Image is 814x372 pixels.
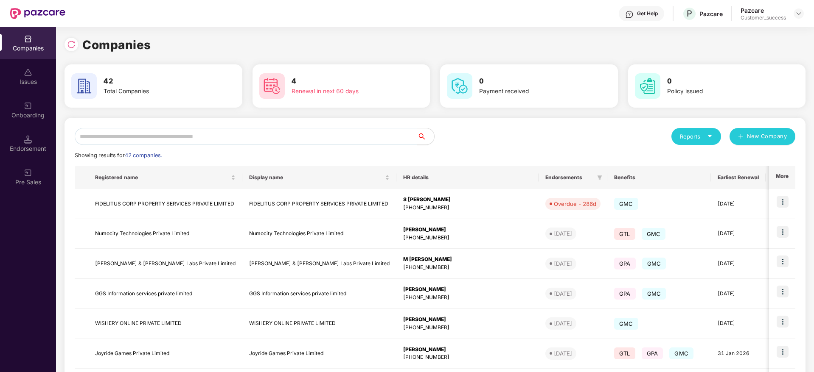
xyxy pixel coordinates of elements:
td: [DATE] [711,219,766,249]
h3: 42 [104,76,211,87]
button: plusNew Company [730,128,795,145]
img: svg+xml;base64,PHN2ZyB4bWxucz0iaHR0cDovL3d3dy53My5vcmcvMjAwMC9zdmciIHdpZHRoPSI2MCIgaGVpZ2h0PSI2MC... [447,73,472,99]
img: svg+xml;base64,PHN2ZyBpZD0iRHJvcGRvd24tMzJ4MzIiIHhtbG5zPSJodHRwOi8vd3d3LnczLm9yZy8yMDAwL3N2ZyIgd2... [795,10,802,17]
td: Joyride Games Private Limited [242,339,396,369]
div: Overdue - 286d [554,200,596,208]
div: [DATE] [554,319,572,328]
span: filter [595,172,604,183]
span: GMC [642,288,666,300]
td: WISHERY ONLINE PRIVATE LIMITED [88,309,242,339]
th: Registered name [88,166,242,189]
th: Display name [242,166,396,189]
th: HR details [396,166,539,189]
td: [PERSON_NAME] & [PERSON_NAME] Labs Private Limited [88,249,242,279]
td: FIDELITUS CORP PROPERTY SERVICES PRIVATE LIMITED [242,189,396,219]
div: [PERSON_NAME] [403,316,532,324]
img: svg+xml;base64,PHN2ZyBpZD0iSGVscC0zMngzMiIgeG1sbnM9Imh0dHA6Ly93d3cudzMub3JnLzIwMDAvc3ZnIiB3aWR0aD... [625,10,634,19]
span: P [687,8,692,19]
img: icon [777,255,789,267]
div: [PHONE_NUMBER] [403,353,532,361]
div: S [PERSON_NAME] [403,196,532,204]
div: Pazcare [741,6,786,14]
div: M [PERSON_NAME] [403,255,532,264]
td: 31 Jan 2026 [711,339,766,369]
div: Reports [680,132,713,141]
span: Display name [249,174,383,181]
span: GPA [642,347,663,359]
div: Total Companies [104,87,211,96]
img: svg+xml;base64,PHN2ZyB3aWR0aD0iMjAiIGhlaWdodD0iMjAiIHZpZXdCb3g9IjAgMCAyMCAyMCIgZmlsbD0ibm9uZSIgeG... [24,169,32,177]
span: GMC [642,228,666,240]
div: [PERSON_NAME] [403,226,532,234]
div: [PHONE_NUMBER] [403,204,532,212]
td: Joyride Games Private Limited [88,339,242,369]
span: Showing results for [75,152,162,158]
img: svg+xml;base64,PHN2ZyBpZD0iSXNzdWVzX2Rpc2FibGVkIiB4bWxucz0iaHR0cDovL3d3dy53My5vcmcvMjAwMC9zdmciIH... [24,68,32,77]
img: svg+xml;base64,PHN2ZyBpZD0iUmVsb2FkLTMyeDMyIiB4bWxucz0iaHR0cDovL3d3dy53My5vcmcvMjAwMC9zdmciIHdpZH... [67,40,76,49]
span: New Company [747,132,787,141]
button: search [417,128,435,145]
div: [PERSON_NAME] [403,286,532,294]
img: icon [777,196,789,208]
span: filter [597,175,602,180]
span: caret-down [707,133,713,139]
div: Customer_success [741,14,786,21]
img: icon [777,346,789,358]
td: Numocity Technologies Private Limited [88,219,242,249]
h3: 0 [479,76,586,87]
div: [PHONE_NUMBER] [403,234,532,242]
th: Benefits [607,166,711,189]
img: svg+xml;base64,PHN2ZyB3aWR0aD0iMTQuNSIgaGVpZ2h0PSIxNC41IiB2aWV3Qm94PSIwIDAgMTYgMTYiIGZpbGw9Im5vbm... [24,135,32,144]
span: GMC [669,347,693,359]
h3: 4 [292,76,399,87]
span: GMC [642,258,666,269]
div: [PHONE_NUMBER] [403,294,532,302]
span: 42 companies. [125,152,162,158]
img: svg+xml;base64,PHN2ZyBpZD0iQ29tcGFuaWVzIiB4bWxucz0iaHR0cDovL3d3dy53My5vcmcvMjAwMC9zdmciIHdpZHRoPS... [24,35,32,43]
td: [PERSON_NAME] & [PERSON_NAME] Labs Private Limited [242,249,396,279]
span: GMC [614,198,638,210]
td: FIDELITUS CORP PROPERTY SERVICES PRIVATE LIMITED [88,189,242,219]
img: New Pazcare Logo [10,8,65,19]
h3: 0 [667,76,774,87]
td: [DATE] [711,309,766,339]
td: [DATE] [711,189,766,219]
div: Payment received [479,87,586,96]
img: svg+xml;base64,PHN2ZyB3aWR0aD0iMjAiIGhlaWdodD0iMjAiIHZpZXdCb3g9IjAgMCAyMCAyMCIgZmlsbD0ibm9uZSIgeG... [24,102,32,110]
span: plus [738,133,744,140]
div: Policy issued [667,87,774,96]
div: Renewal in next 60 days [292,87,399,96]
td: [DATE] [711,249,766,279]
div: [PHONE_NUMBER] [403,324,532,332]
img: svg+xml;base64,PHN2ZyB4bWxucz0iaHR0cDovL3d3dy53My5vcmcvMjAwMC9zdmciIHdpZHRoPSI2MCIgaGVpZ2h0PSI2MC... [259,73,285,99]
img: icon [777,286,789,297]
span: GMC [614,318,638,330]
span: Registered name [95,174,229,181]
div: Get Help [637,10,658,17]
span: GPA [614,258,636,269]
span: GTL [614,228,635,240]
div: [DATE] [554,259,572,268]
div: [DATE] [554,349,572,358]
td: Numocity Technologies Private Limited [242,219,396,249]
img: svg+xml;base64,PHN2ZyB4bWxucz0iaHR0cDovL3d3dy53My5vcmcvMjAwMC9zdmciIHdpZHRoPSI2MCIgaGVpZ2h0PSI2MC... [635,73,660,99]
span: GPA [614,288,636,300]
th: More [769,166,795,189]
div: Pazcare [699,10,723,18]
span: search [417,133,434,140]
img: icon [777,226,789,238]
th: Earliest Renewal [711,166,766,189]
div: [DATE] [554,229,572,238]
div: [PERSON_NAME] [403,346,532,354]
div: [PHONE_NUMBER] [403,264,532,272]
div: [DATE] [554,289,572,298]
img: svg+xml;base64,PHN2ZyB4bWxucz0iaHR0cDovL3d3dy53My5vcmcvMjAwMC9zdmciIHdpZHRoPSI2MCIgaGVpZ2h0PSI2MC... [71,73,97,99]
td: GGS Information services private limited [242,279,396,309]
span: Endorsements [545,174,594,181]
td: GGS Information services private limited [88,279,242,309]
img: icon [777,316,789,328]
th: Issues [766,166,802,189]
span: GTL [614,347,635,359]
td: [DATE] [711,279,766,309]
h1: Companies [82,36,151,54]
